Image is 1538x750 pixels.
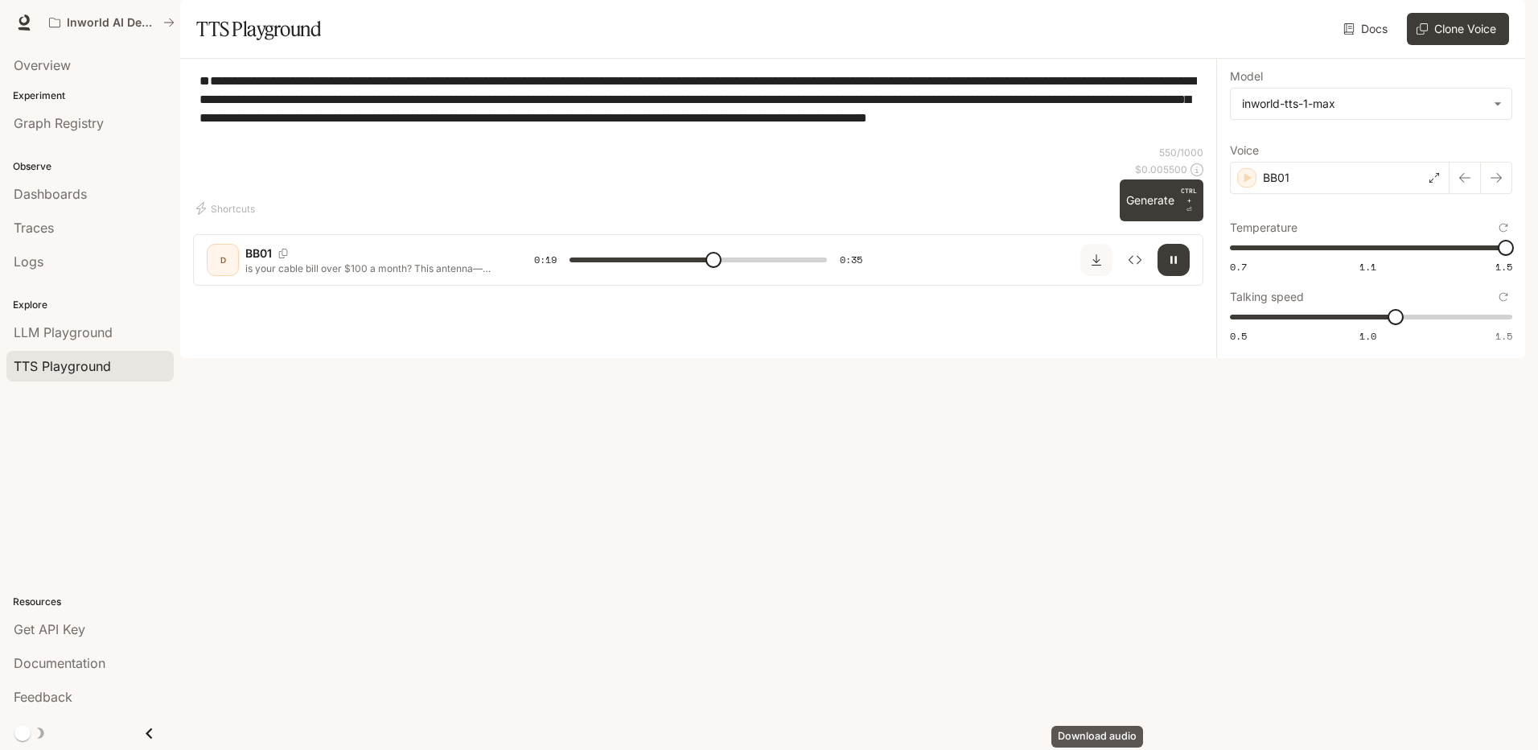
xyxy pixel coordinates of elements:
[1340,13,1394,45] a: Docs
[1495,219,1512,237] button: Reset to default
[1407,13,1509,45] button: Clone Voice
[193,196,261,221] button: Shortcuts
[1231,89,1511,119] div: inworld-tts-1-max
[210,247,236,273] div: D
[1495,288,1512,306] button: Reset to default
[1051,726,1143,748] div: Download audio
[272,249,294,258] button: Copy Voice ID
[534,252,557,268] span: 0:19
[1230,260,1247,274] span: 0.7
[67,16,157,30] p: Inworld AI Demos
[1119,244,1151,276] button: Inspect
[840,252,862,268] span: 0:35
[1359,260,1376,274] span: 1.1
[1230,222,1297,233] p: Temperature
[1495,260,1512,274] span: 1.5
[196,13,321,45] h1: TTS Playground
[1495,329,1512,343] span: 1.5
[1181,186,1197,215] p: ⏎
[1230,145,1259,156] p: Voice
[1230,329,1247,343] span: 0.5
[1135,163,1187,176] p: $ 0.005500
[1120,179,1203,221] button: GenerateCTRL +⏎
[1181,186,1197,205] p: CTRL +
[1230,291,1304,303] p: Talking speed
[1230,71,1263,82] p: Model
[245,245,272,262] p: BB01
[1159,146,1203,159] p: 550 / 1000
[1242,96,1486,112] div: inworld-tts-1-max
[1359,329,1376,343] span: 1.0
[1080,244,1112,276] button: Download audio
[1263,170,1289,186] p: BB01
[245,262,496,275] p: is your cable bill over $100 a month? This antenna—under 14 bucks—total game-changer, trust me. I...
[42,6,182,39] button: All workspaces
